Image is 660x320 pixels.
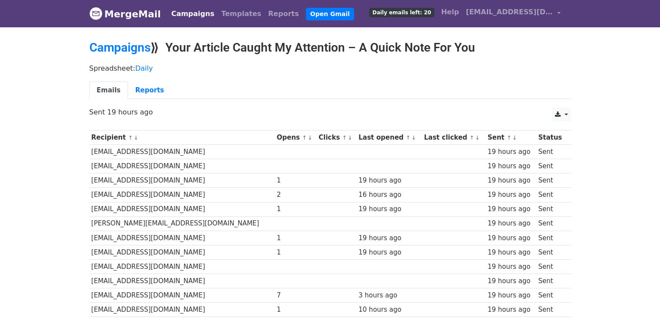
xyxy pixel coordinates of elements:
[306,8,354,20] a: Open Gmail
[358,248,420,258] div: 19 hours ago
[488,291,534,300] div: 19 hours ago
[302,134,307,141] a: ↑
[422,131,485,145] th: Last clicked
[536,131,567,145] th: Status
[348,134,352,141] a: ↓
[488,147,534,157] div: 19 hours ago
[438,3,463,21] a: Help
[277,176,315,186] div: 1
[89,131,275,145] th: Recipient
[358,176,420,186] div: 19 hours ago
[536,173,567,188] td: Sent
[277,248,315,258] div: 1
[536,231,567,245] td: Sent
[488,219,534,229] div: 19 hours ago
[89,274,275,288] td: [EMAIL_ADDRESS][DOMAIN_NAME]
[536,159,567,173] td: Sent
[89,231,275,245] td: [EMAIL_ADDRESS][DOMAIN_NAME]
[89,245,275,259] td: [EMAIL_ADDRESS][DOMAIN_NAME]
[89,259,275,274] td: [EMAIL_ADDRESS][DOMAIN_NAME]
[265,5,302,23] a: Reports
[536,202,567,216] td: Sent
[406,134,410,141] a: ↑
[536,303,567,317] td: Sent
[277,305,315,315] div: 1
[488,233,534,243] div: 19 hours ago
[536,188,567,202] td: Sent
[536,288,567,303] td: Sent
[89,288,275,303] td: [EMAIL_ADDRESS][DOMAIN_NAME]
[488,204,534,214] div: 19 hours ago
[89,159,275,173] td: [EMAIL_ADDRESS][DOMAIN_NAME]
[218,5,265,23] a: Templates
[128,82,171,99] a: Reports
[358,190,420,200] div: 16 hours ago
[89,40,151,55] a: Campaigns
[89,40,571,55] h2: ⟫ Your Article Caught My Attention – A Quick Note For You
[488,248,534,258] div: 19 hours ago
[488,276,534,286] div: 19 hours ago
[369,8,434,17] span: Daily emails left: 20
[89,173,275,188] td: [EMAIL_ADDRESS][DOMAIN_NAME]
[536,274,567,288] td: Sent
[134,134,138,141] a: ↓
[488,176,534,186] div: 19 hours ago
[316,131,356,145] th: Clicks
[89,216,275,231] td: [PERSON_NAME][EMAIL_ADDRESS][DOMAIN_NAME]
[308,134,312,141] a: ↓
[89,82,128,99] a: Emails
[463,3,564,24] a: [EMAIL_ADDRESS][DOMAIN_NAME]
[536,245,567,259] td: Sent
[89,188,275,202] td: [EMAIL_ADDRESS][DOMAIN_NAME]
[488,305,534,315] div: 19 hours ago
[277,291,315,300] div: 7
[89,7,102,20] img: MergeMail logo
[128,134,133,141] a: ↑
[411,134,416,141] a: ↓
[486,131,536,145] th: Sent
[342,134,347,141] a: ↑
[277,233,315,243] div: 1
[470,134,474,141] a: ↑
[135,64,153,72] a: Daily
[536,259,567,274] td: Sent
[358,204,420,214] div: 19 hours ago
[466,7,553,17] span: [EMAIL_ADDRESS][DOMAIN_NAME]
[89,145,275,159] td: [EMAIL_ADDRESS][DOMAIN_NAME]
[512,134,517,141] a: ↓
[89,64,571,73] p: Spreadsheet:
[475,134,480,141] a: ↓
[277,204,315,214] div: 1
[168,5,218,23] a: Campaigns
[536,216,567,231] td: Sent
[488,161,534,171] div: 19 hours ago
[358,305,420,315] div: 10 hours ago
[277,190,315,200] div: 2
[488,262,534,272] div: 19 hours ago
[358,291,420,300] div: 3 hours ago
[536,145,567,159] td: Sent
[507,134,512,141] a: ↑
[89,303,275,317] td: [EMAIL_ADDRESS][DOMAIN_NAME]
[366,3,437,21] a: Daily emails left: 20
[89,5,161,23] a: MergeMail
[358,233,420,243] div: 19 hours ago
[89,202,275,216] td: [EMAIL_ADDRESS][DOMAIN_NAME]
[488,190,534,200] div: 19 hours ago
[356,131,422,145] th: Last opened
[275,131,317,145] th: Opens
[89,108,571,117] p: Sent 19 hours ago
